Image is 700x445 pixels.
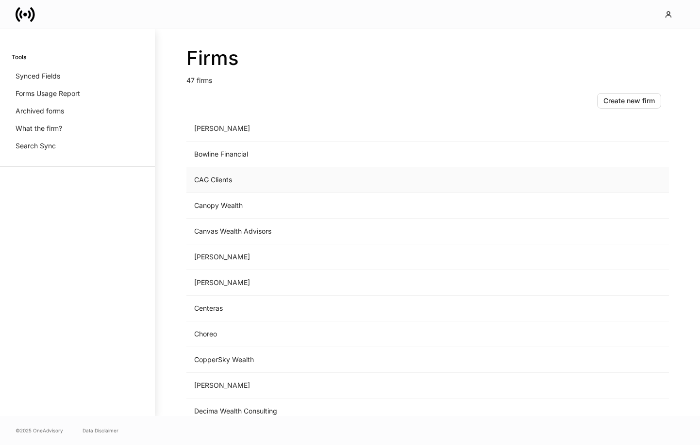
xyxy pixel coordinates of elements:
[186,373,508,398] td: [PERSON_NAME]
[186,47,669,70] h2: Firms
[12,85,143,102] a: Forms Usage Report
[186,70,669,85] p: 47 firms
[12,52,26,62] h6: Tools
[16,124,62,133] p: What the firm?
[186,347,508,373] td: CopperSky Wealth
[12,67,143,85] a: Synced Fields
[186,321,508,347] td: Choreo
[12,120,143,137] a: What the firm?
[186,244,508,270] td: [PERSON_NAME]
[186,398,508,424] td: Decima Wealth Consulting
[16,71,60,81] p: Synced Fields
[16,106,64,116] p: Archived forms
[186,116,508,142] td: [PERSON_NAME]
[16,141,56,151] p: Search Sync
[186,167,508,193] td: CAG Clients
[16,89,80,98] p: Forms Usage Report
[83,427,118,434] a: Data Disclaimer
[16,427,63,434] span: © 2025 OneAdvisory
[186,296,508,321] td: Centeras
[12,137,143,155] a: Search Sync
[186,270,508,296] td: [PERSON_NAME]
[603,96,655,106] div: Create new firm
[597,93,661,109] button: Create new firm
[12,102,143,120] a: Archived forms
[186,142,508,167] td: Bowline Financial
[186,193,508,219] td: Canopy Wealth
[186,219,508,244] td: Canvas Wealth Advisors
